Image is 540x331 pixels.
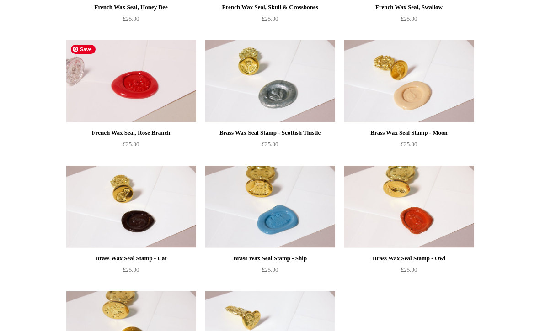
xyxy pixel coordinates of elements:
[346,253,471,264] div: Brass Wax Seal Stamp - Owl
[401,141,417,147] span: £25.00
[66,166,196,248] img: Brass Wax Seal Stamp - Cat
[205,2,335,39] a: French Wax Seal, Skull & Crossbones £25.00
[262,266,278,273] span: £25.00
[207,127,332,138] div: Brass Wax Seal Stamp - Scottish Thistle
[71,45,96,54] span: Save
[66,127,196,165] a: French Wax Seal, Rose Branch £25.00
[205,166,335,248] a: Brass Wax Seal Stamp - Ship Brass Wax Seal Stamp - Ship
[346,2,471,13] div: French Wax Seal, Swallow
[205,40,335,122] img: Brass Wax Seal Stamp - Scottish Thistle
[262,15,278,22] span: £25.00
[66,2,196,39] a: French Wax Seal, Honey Bee £25.00
[123,141,139,147] span: £25.00
[69,127,194,138] div: French Wax Seal, Rose Branch
[262,141,278,147] span: £25.00
[205,253,335,290] a: Brass Wax Seal Stamp - Ship £25.00
[346,127,471,138] div: Brass Wax Seal Stamp - Moon
[344,166,474,248] a: Brass Wax Seal Stamp - Owl Brass Wax Seal Stamp - Owl
[401,266,417,273] span: £25.00
[207,253,332,264] div: Brass Wax Seal Stamp - Ship
[205,166,335,248] img: Brass Wax Seal Stamp - Ship
[123,15,139,22] span: £25.00
[205,40,335,122] a: Brass Wax Seal Stamp - Scottish Thistle Brass Wax Seal Stamp - Scottish Thistle
[69,2,194,13] div: French Wax Seal, Honey Bee
[344,166,474,248] img: Brass Wax Seal Stamp - Owl
[344,127,474,165] a: Brass Wax Seal Stamp - Moon £25.00
[344,40,474,122] img: Brass Wax Seal Stamp - Moon
[344,2,474,39] a: French Wax Seal, Swallow £25.00
[66,166,196,248] a: Brass Wax Seal Stamp - Cat Brass Wax Seal Stamp - Cat
[207,2,332,13] div: French Wax Seal, Skull & Crossbones
[66,253,196,290] a: Brass Wax Seal Stamp - Cat £25.00
[123,266,139,273] span: £25.00
[69,253,194,264] div: Brass Wax Seal Stamp - Cat
[344,253,474,290] a: Brass Wax Seal Stamp - Owl £25.00
[205,127,335,165] a: Brass Wax Seal Stamp - Scottish Thistle £25.00
[66,40,196,122] img: French Wax Seal, Rose Branch
[344,40,474,122] a: Brass Wax Seal Stamp - Moon Brass Wax Seal Stamp - Moon
[66,40,196,122] a: French Wax Seal, Rose Branch French Wax Seal, Rose Branch
[401,15,417,22] span: £25.00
